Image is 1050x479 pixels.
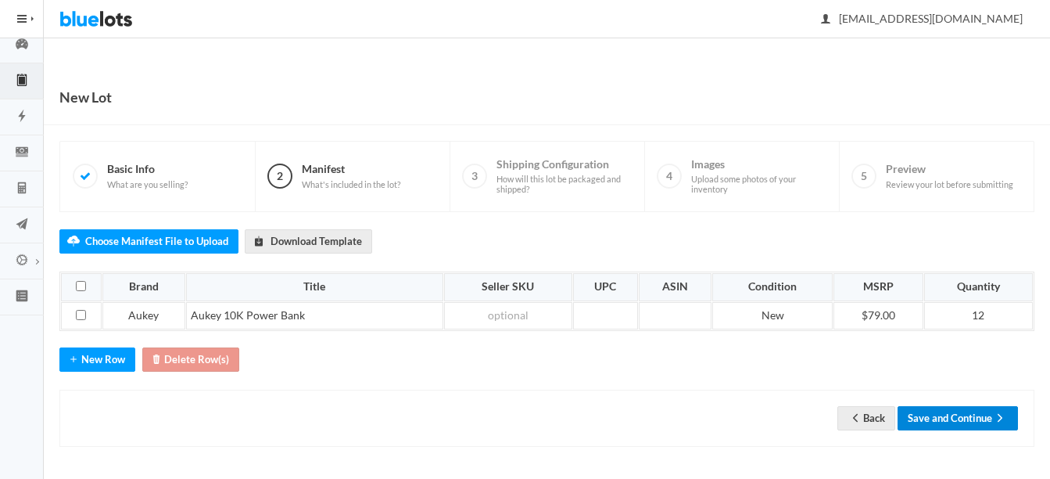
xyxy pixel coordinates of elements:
ion-icon: download [251,235,267,250]
td: New [712,302,833,330]
label: Choose Manifest File to Upload [59,229,238,254]
span: 5 [851,164,876,189]
span: How will this lot be packaged and shipped? [496,174,632,195]
span: 3 [462,164,487,189]
th: Condition [712,273,833,301]
span: [EMAIL_ADDRESS][DOMAIN_NAME] [822,12,1023,25]
span: Review your lot before submitting [886,179,1013,190]
td: $79.00 [833,302,923,330]
button: addNew Row [59,348,135,372]
span: What's included in the lot? [302,179,400,190]
ion-icon: arrow forward [992,412,1008,427]
ion-icon: add [66,353,81,368]
span: Images [691,157,826,195]
th: ASIN [639,273,712,301]
th: Title [186,273,443,301]
a: downloadDownload Template [245,229,372,254]
td: 12 [924,302,1033,330]
button: trashDelete Row(s) [142,348,239,372]
th: Quantity [924,273,1033,301]
th: Brand [102,273,185,301]
th: MSRP [833,273,923,301]
span: Manifest [302,162,400,189]
span: What are you selling? [107,179,188,190]
td: Aukey [102,302,185,330]
span: Basic Info [107,162,188,189]
ion-icon: arrow back [848,412,863,427]
th: UPC [573,273,638,301]
span: 2 [267,164,292,189]
span: Upload some photos of your inventory [691,174,826,195]
span: Shipping Configuration [496,157,632,195]
ion-icon: person [818,13,833,27]
span: 4 [657,164,682,189]
button: Save and Continuearrow forward [898,406,1018,430]
a: arrow backBack [837,406,895,430]
h1: New Lot [59,85,112,109]
ion-icon: trash [149,353,164,368]
ion-icon: cloud upload [66,235,81,250]
th: Seller SKU [444,273,572,301]
span: Preview [886,162,1013,189]
td: Aukey 10K Power Bank [186,302,443,330]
